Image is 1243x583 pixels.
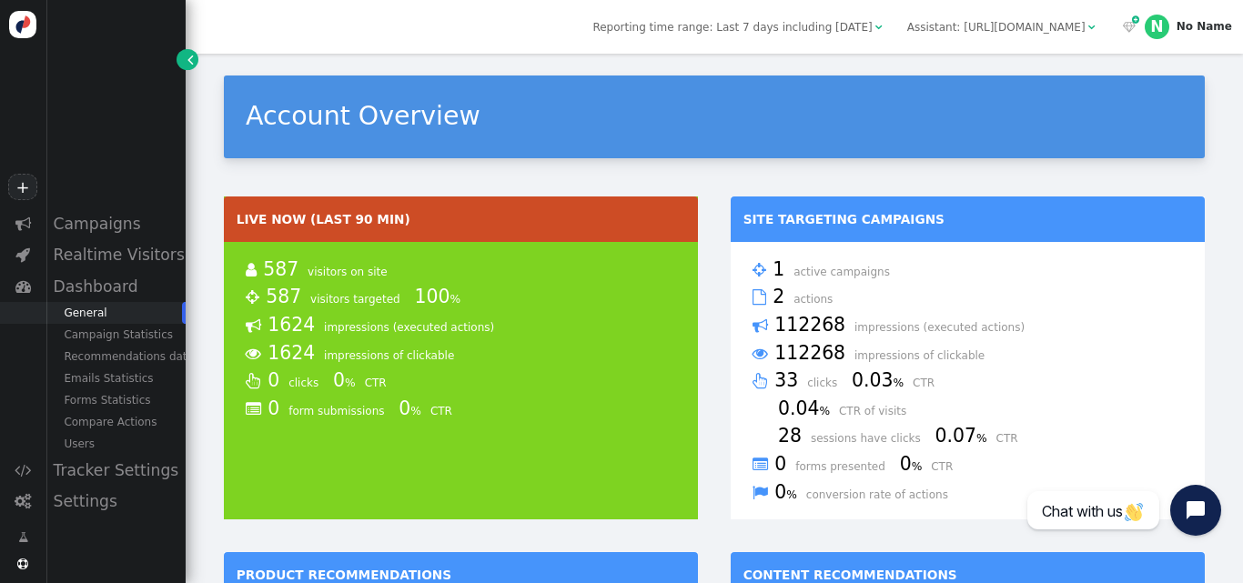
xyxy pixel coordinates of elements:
[1177,20,1232,33] div: No Name
[45,302,186,324] div: General
[753,453,768,477] span: 
[774,453,792,475] span: 0
[310,293,411,306] span: visitors targeted
[246,342,261,366] span: 
[246,314,261,337] span: 
[1120,19,1139,35] a:  
[786,488,797,501] small: %
[45,367,186,389] div: Emails Statistics
[187,52,193,68] span: 
[774,314,851,336] span: 112268
[592,21,872,34] span: Reporting time range: Last 7 days including [DATE]
[45,346,186,367] div: Recommendations data
[246,258,257,282] span: 
[7,523,39,551] a: 
[793,293,844,306] span: actions
[819,405,830,417] small: %
[875,22,883,33] span: 
[246,97,1183,136] div: Account Overview
[246,369,261,393] span: 
[224,196,698,243] td: Live Now (last 90 min)
[900,453,928,475] span: 0
[753,369,768,393] span: 
[333,369,361,391] span: 0
[268,369,285,391] span: 0
[1123,22,1136,33] span: 
[45,411,186,433] div: Compare Actions
[773,286,790,307] span: 2
[1088,22,1096,33] span: 
[774,369,803,391] span: 33
[45,455,186,486] div: Tracker Settings
[935,425,993,447] span: 0.07
[753,258,766,282] span: 
[811,432,932,445] span: sessions have clicks
[774,342,851,364] span: 112268
[450,293,460,306] small: %
[912,460,923,473] small: %
[45,271,186,302] div: Dashboard
[324,349,465,362] span: impressions of clickable
[18,529,28,546] span: 
[246,286,259,309] span: 
[45,486,186,517] div: Settings
[45,433,186,455] div: Users
[45,324,186,346] div: Campaign Statistics
[753,286,766,309] span: 
[268,314,320,336] span: 1624
[731,196,1205,243] td: Site Targeting Campaigns
[15,493,31,508] span: 
[45,208,186,239] div: Campaigns
[308,266,399,278] span: visitors on site
[913,377,945,389] span: CTR
[854,349,995,362] span: impressions of clickable
[263,258,304,280] span: 587
[996,432,1029,445] span: CTR
[778,397,835,419] span: 0.04
[246,397,261,421] span: 
[931,460,964,473] span: CTR
[807,377,848,389] span: clicks
[45,239,186,270] div: Realtime Visitors
[1145,15,1169,39] div: N
[852,369,909,391] span: 0.03
[854,321,1036,334] span: impressions (executed actions)
[839,405,917,417] span: CTR of visits
[415,286,467,307] span: 100
[365,377,398,389] span: CTR
[753,314,768,337] span: 
[753,342,768,366] span: 
[17,558,28,569] span: 
[1132,14,1139,26] span: 
[288,405,395,417] span: form submissions
[345,377,356,389] small: %
[15,216,31,231] span: 
[778,425,807,447] span: 28
[15,278,31,294] span: 
[399,397,427,419] span: 0
[288,377,329,389] span: clicks
[907,19,1086,35] div: Assistant: [URL][DOMAIN_NAME]
[268,397,285,419] span: 0
[324,321,505,334] span: impressions (executed actions)
[773,258,790,280] span: 1
[893,377,904,389] small: %
[806,488,959,501] span: conversion rate of actions
[15,462,31,477] span: 
[15,246,30,262] span: 
[976,432,987,445] small: %
[753,481,768,505] span: 
[410,405,421,417] small: %
[793,266,901,278] span: active campaigns
[266,286,307,307] span: 587
[795,460,896,473] span: forms presented
[177,49,198,70] a: 
[430,405,463,417] span: CTR
[774,481,803,503] span: 0
[268,342,320,364] span: 1624
[8,174,36,200] a: +
[9,11,36,38] img: logo-icon.svg
[45,389,186,411] div: Forms Statistics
